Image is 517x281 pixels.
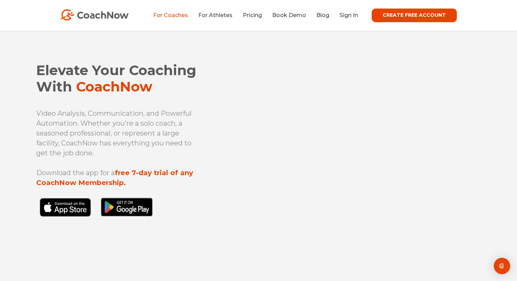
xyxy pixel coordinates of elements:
[340,12,358,18] a: Sign In
[272,12,306,18] a: Book Demo
[36,168,204,188] p: Download the app for a
[198,12,233,18] a: For Athletes
[153,12,188,18] a: For Coaches
[232,72,481,214] iframe: YouTube video player
[243,12,262,18] a: Pricing
[36,169,193,187] strong: free 7-day trial of any CoachNow Membership.
[494,258,510,274] div: Open Intercom Messenger
[372,9,457,22] a: CREATE FREE ACCOUNT
[36,198,156,232] img: Black Download CoachNow on the App Store Button
[316,12,329,18] a: Blog
[36,109,204,158] p: Video Analysis, Communication, and Powerful Automation. Whether you're a solo coach, a seasoned p...
[60,9,129,20] img: CoachNow Logo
